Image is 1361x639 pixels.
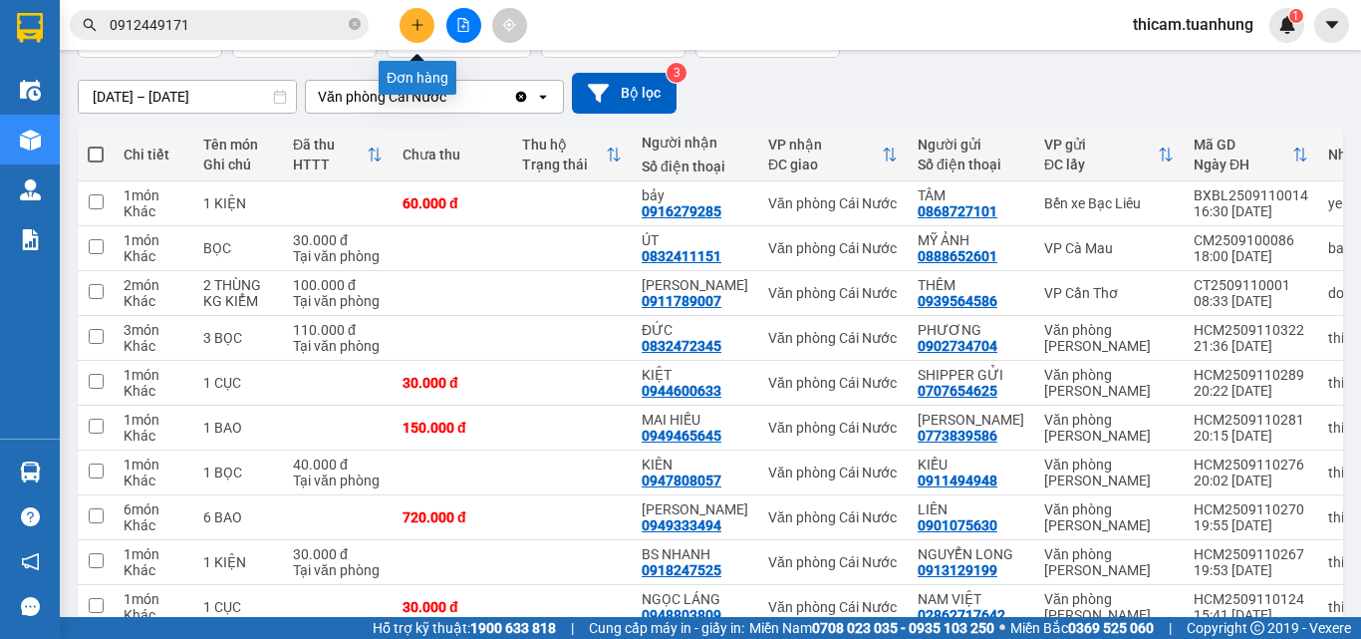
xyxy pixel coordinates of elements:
[758,129,908,181] th: Toggle SortBy
[589,617,744,639] span: Cung cấp máy in - giấy in:
[918,322,1024,338] div: PHƯƠNG
[768,137,882,153] div: VP nhận
[768,599,898,615] div: Văn phòng Cái Nước
[768,330,898,346] div: Văn phòng Cái Nước
[1194,248,1308,264] div: 18:00 [DATE]
[642,412,748,428] div: MAI HIẾU
[1044,501,1174,533] div: Văn phòng [PERSON_NAME]
[768,509,898,525] div: Văn phòng Cái Nước
[1194,367,1308,383] div: HCM2509110289
[79,81,296,113] input: Select a date range.
[642,293,721,309] div: 0911789007
[1117,12,1269,37] span: thicam.tuanhung
[293,157,367,172] div: HTTT
[1044,195,1174,211] div: Bến xe Bạc Liêu
[918,367,1024,383] div: SHIPPER GỬI
[768,420,898,436] div: Văn phòng Cái Nước
[642,277,748,293] div: HOÀNG ANH
[522,137,606,153] div: Thu hộ
[918,517,997,533] div: 0901075630
[571,617,574,639] span: |
[21,597,40,616] span: message
[203,509,273,525] div: 6 BAO
[1044,412,1174,444] div: Văn phòng [PERSON_NAME]
[1278,16,1296,34] img: icon-new-feature
[918,248,997,264] div: 0888652601
[1194,473,1308,488] div: 20:02 [DATE]
[203,137,273,153] div: Tên món
[1169,617,1172,639] span: |
[642,367,748,383] div: KIỆT
[203,330,273,346] div: 3 BỌC
[999,624,1005,632] span: ⚪️
[318,87,446,107] div: Văn phòng Cái Nước
[293,546,383,562] div: 30.000 đ
[642,203,721,219] div: 0916279285
[1323,16,1341,34] span: caret-down
[373,617,556,639] span: Hỗ trợ kỹ thuật:
[1194,591,1308,607] div: HCM2509110124
[918,277,1024,293] div: THÊM
[124,607,183,623] div: Khác
[403,509,502,525] div: 720.000 đ
[642,473,721,488] div: 0947808057
[21,552,40,571] span: notification
[20,130,41,151] img: warehouse-icon
[642,338,721,354] div: 0832472345
[124,412,183,428] div: 1 món
[124,428,183,444] div: Khác
[918,338,997,354] div: 0902734704
[124,562,183,578] div: Khác
[642,135,748,151] div: Người nhận
[203,195,273,211] div: 1 KIỆN
[1314,8,1349,43] button: caret-down
[1289,9,1303,23] sup: 1
[1044,285,1174,301] div: VP Cần Thơ
[124,203,183,219] div: Khác
[768,465,898,480] div: Văn phòng Cái Nước
[1194,412,1308,428] div: HCM2509110281
[21,507,40,526] span: question-circle
[918,412,1024,428] div: LINH THẢO
[918,607,1005,623] div: 02862717642
[1194,157,1292,172] div: Ngày ĐH
[1194,501,1308,517] div: HCM2509110270
[203,599,273,615] div: 1 CỤC
[642,457,748,473] div: KIÊN
[293,457,383,473] div: 40.000 đ
[768,195,898,211] div: Văn phòng Cái Nước
[918,562,997,578] div: 0913129199
[642,428,721,444] div: 0949465645
[642,248,721,264] div: 0832411151
[1194,203,1308,219] div: 16:30 [DATE]
[1034,129,1184,181] th: Toggle SortBy
[1194,457,1308,473] div: HCM2509110276
[293,473,383,488] div: Tại văn phòng
[124,473,183,488] div: Khác
[124,248,183,264] div: Khác
[535,89,551,105] svg: open
[1194,562,1308,578] div: 19:53 [DATE]
[667,63,686,83] sup: 3
[1010,617,1154,639] span: Miền Bắc
[1044,546,1174,578] div: Văn phòng [PERSON_NAME]
[124,277,183,293] div: 2 món
[203,277,273,309] div: 2 THÙNG KG KIỂM
[642,159,748,174] div: Số điện thoại
[293,322,383,338] div: 110.000 đ
[918,591,1024,607] div: NAM VIỆT
[203,465,273,480] div: 1 BỌC
[293,248,383,264] div: Tại văn phòng
[1194,137,1292,153] div: Mã GD
[918,428,997,444] div: 0773839586
[512,129,632,181] th: Toggle SortBy
[1194,517,1308,533] div: 19:55 [DATE]
[403,147,502,162] div: Chưa thu
[918,501,1024,517] div: LIÊN
[124,232,183,248] div: 1 món
[768,285,898,301] div: Văn phòng Cái Nước
[403,420,502,436] div: 150.000 đ
[768,157,882,172] div: ĐC giao
[446,8,481,43] button: file-add
[124,383,183,399] div: Khác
